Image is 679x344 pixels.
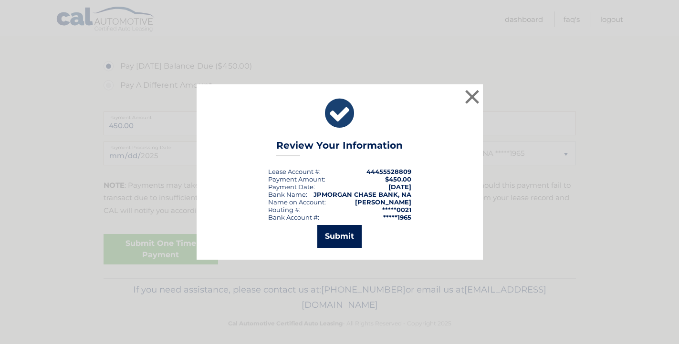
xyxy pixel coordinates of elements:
div: : [268,183,315,191]
div: Bank Account #: [268,213,319,221]
span: [DATE] [388,183,411,191]
button: × [463,87,482,106]
div: Routing #: [268,206,301,213]
button: Submit [317,225,362,248]
span: $450.00 [385,175,411,183]
div: Lease Account #: [268,168,321,175]
div: Payment Amount: [268,175,325,183]
strong: JPMORGAN CHASE BANK, NA [313,191,411,198]
strong: [PERSON_NAME] [355,198,411,206]
strong: 44455528809 [366,168,411,175]
h3: Review Your Information [276,140,403,156]
span: Payment Date [268,183,313,191]
div: Name on Account: [268,198,326,206]
div: Bank Name: [268,191,307,198]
